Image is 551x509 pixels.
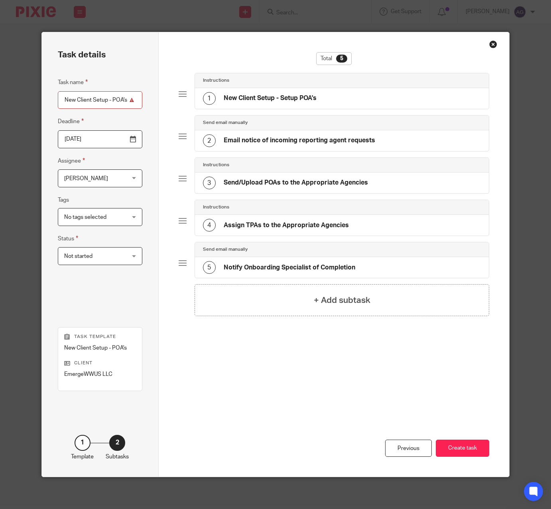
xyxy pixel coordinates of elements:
div: 1 [203,92,216,105]
input: Use the arrow keys to pick a date [58,130,142,148]
label: Deadline [58,117,84,126]
div: Previous [385,440,432,457]
p: Template [71,453,94,461]
div: Close this dialog window [489,40,497,48]
h4: Instructions [203,77,229,84]
label: Status [58,234,78,243]
span: No tags selected [64,214,106,220]
h4: Email notice of incoming reporting agent requests [224,136,375,145]
p: New Client Setup - POA's [64,344,136,352]
input: Task name [58,91,142,109]
h4: Instructions [203,162,229,168]
h4: + Add subtask [314,294,370,307]
span: [PERSON_NAME] [64,176,108,181]
label: Assignee [58,156,85,165]
div: 2 [109,435,125,451]
p: EmergeWWUS LLC [64,370,136,378]
span: Not started [64,254,92,259]
h4: Instructions [203,204,229,210]
h4: New Client Setup - Setup POA's [224,94,317,102]
button: Create task [436,440,489,457]
div: 3 [203,177,216,189]
div: 4 [203,219,216,232]
h4: Send email manually [203,120,248,126]
div: 5 [336,55,347,63]
div: Total [316,52,352,65]
div: 2 [203,134,216,147]
div: 5 [203,261,216,274]
p: Client [64,360,136,366]
label: Tags [58,196,69,204]
label: Task name [58,78,88,87]
p: Task template [64,334,136,340]
h2: Task details [58,48,106,62]
h4: Send/Upload POAs to the Appropriate Agencies [224,179,368,187]
p: Subtasks [106,453,129,461]
h4: Send email manually [203,246,248,253]
div: 1 [75,435,91,451]
h4: Assign TPAs to the Appropriate Agencies [224,221,349,230]
h4: Notify Onboarding Specialist of Completion [224,263,355,272]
